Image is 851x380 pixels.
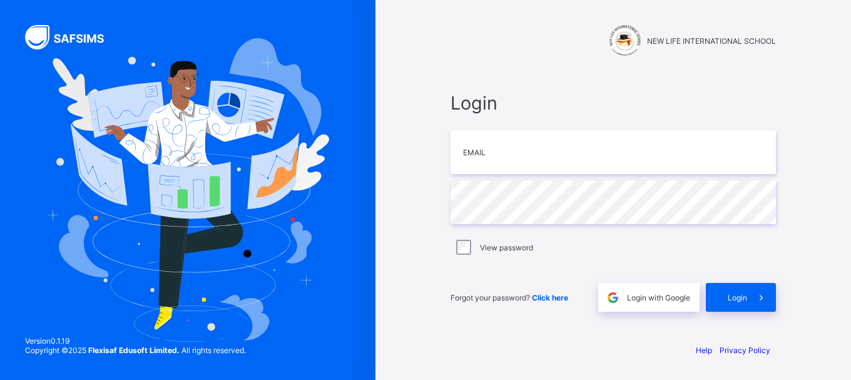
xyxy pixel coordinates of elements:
span: Login [451,92,776,114]
span: Copyright © 2025 All rights reserved. [25,346,246,355]
img: SAFSIMS Logo [25,25,119,49]
strong: Flexisaf Edusoft Limited. [88,346,180,355]
a: Privacy Policy [720,346,770,355]
img: google.396cfc9801f0270233282035f929180a.svg [606,290,620,305]
img: Hero Image [46,38,329,342]
span: Login with Google [627,293,690,302]
span: Version 0.1.19 [25,336,246,346]
span: NEW LIFE INTERNATIONAL SCHOOL [647,36,776,46]
span: Login [728,293,747,302]
span: Forgot your password? [451,293,568,302]
a: Help [696,346,712,355]
a: Click here [532,293,568,302]
label: View password [480,243,533,252]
